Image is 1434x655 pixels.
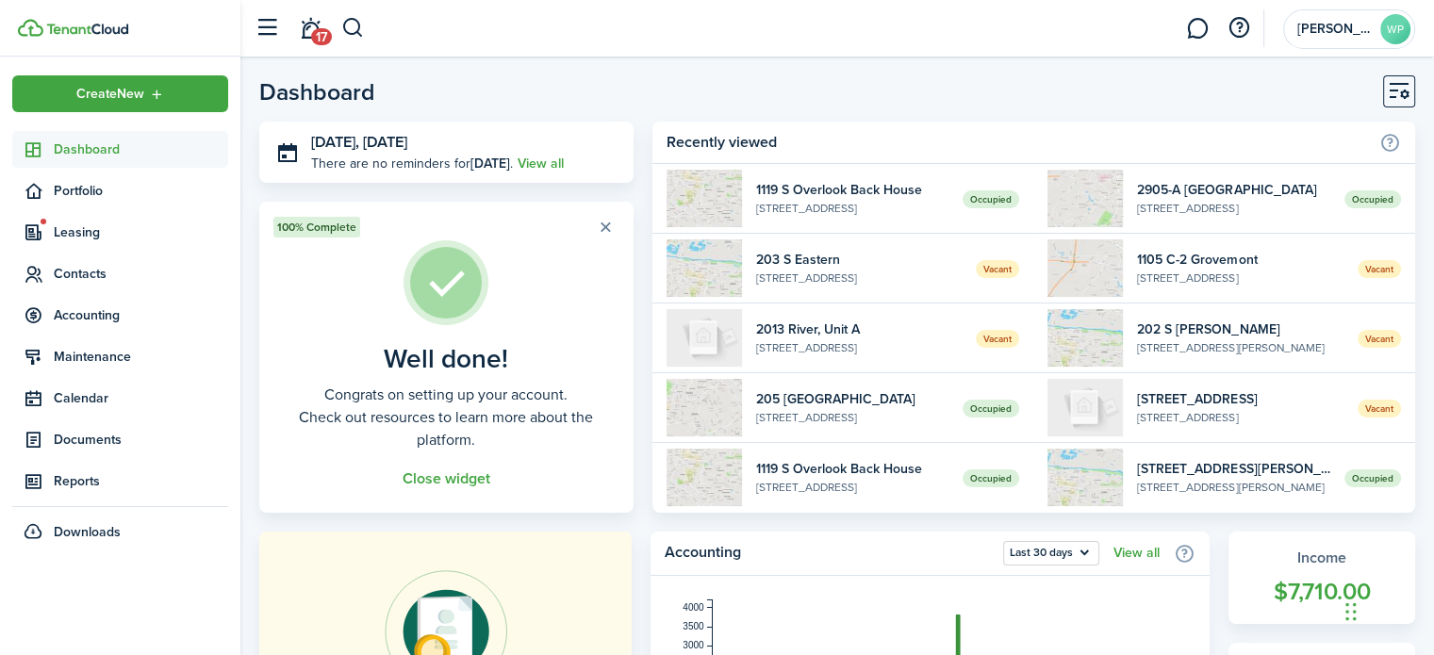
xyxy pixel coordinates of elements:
span: Documents [54,430,228,450]
widget-list-item-description: [STREET_ADDRESS] [1137,409,1343,426]
home-widget-title: Accounting [665,541,994,565]
span: Vacant [976,330,1019,348]
p: There are no reminders for . [311,154,513,173]
span: Occupied [963,190,1019,208]
span: Occupied [963,469,1019,487]
img: 1 [1047,449,1123,506]
widget-list-item-title: 1119 S Overlook Back House [756,180,949,200]
img: 201-A [1047,379,1123,436]
widget-list-item-title: 203 S Eastern [756,250,963,270]
img: 1 [667,170,742,227]
widget-list-item-description: [STREET_ADDRESS] [756,479,949,496]
home-widget-title: Recently viewed [667,131,1370,154]
button: Search [341,12,365,44]
tspan: 3500 [684,621,705,631]
div: Drag [1345,583,1357,640]
span: Vacant [1358,260,1401,278]
button: Open menu [12,75,228,112]
span: Reports [54,471,228,491]
tspan: 3000 [684,640,705,650]
a: View all [518,154,564,173]
widget-list-item-description: [STREET_ADDRESS][PERSON_NAME] [1137,339,1343,356]
span: Calendar [54,388,228,408]
widget-list-item-title: [STREET_ADDRESS] [1137,389,1343,409]
header-page-title: Dashboard [259,80,375,104]
a: Dashboard [12,131,228,168]
button: Last 30 days [1003,541,1099,565]
span: Contacts [54,264,228,284]
span: Portfolio [54,181,228,201]
button: Open menu [1003,541,1099,565]
a: View all [1113,546,1160,561]
widget-list-item-description: [STREET_ADDRESS] [1137,270,1343,287]
span: Vacant [1358,400,1401,418]
well-done-description: Congrats on setting up your account. Check out resources to learn more about the platform. [273,384,619,451]
span: Maintenance [54,347,228,367]
widget-list-item-description: [STREET_ADDRESS] [756,339,963,356]
a: Messaging [1179,5,1215,53]
a: Reports [12,463,228,499]
b: [DATE] [470,154,510,173]
span: Dashboard [54,139,228,159]
widget-list-item-title: 202 S [PERSON_NAME] [1137,319,1343,339]
span: Vacant [1358,330,1401,348]
span: Downloads [54,522,121,542]
span: Vacant [976,260,1019,278]
img: TenantCloud [46,24,128,35]
span: Walker Properties [1297,23,1373,36]
span: Create New [76,88,144,101]
widget-list-item-description: [STREET_ADDRESS] [756,200,949,217]
avatar-text: WP [1380,14,1410,44]
widget-list-item-description: [STREET_ADDRESS] [756,409,949,426]
button: Customise [1383,75,1415,107]
widget-list-item-description: [STREET_ADDRESS] [756,270,963,287]
span: Occupied [963,400,1019,418]
img: 1 [667,379,742,436]
widget-list-item-title: 2905-A [GEOGRAPHIC_DATA] [1137,180,1330,200]
span: 17 [311,28,332,45]
span: Accounting [54,305,228,325]
span: Occupied [1344,190,1401,208]
img: A [667,309,742,367]
h3: [DATE], [DATE] [311,131,619,155]
img: 1 [1047,170,1123,227]
button: Open sidebar [249,10,285,46]
widget-list-item-title: 1119 S Overlook Back House [756,459,949,479]
widget-list-item-title: 1105 C-2 Grovemont [1137,250,1343,270]
widget-list-item-title: 205 [GEOGRAPHIC_DATA] [756,389,949,409]
img: TenantCloud [18,19,43,37]
span: Leasing [54,222,228,242]
iframe: Chat Widget [1120,451,1434,655]
button: Close [593,214,619,240]
widget-list-item-title: 2013 River, Unit A [756,319,963,339]
img: 1 [667,239,742,297]
img: 1 [1047,309,1123,367]
img: 1 [667,449,742,506]
button: Open resource center [1223,12,1255,44]
widget-list-item-description: [STREET_ADDRESS] [1137,200,1330,217]
well-done-title: Well done! [384,344,508,374]
tspan: 4000 [684,602,705,613]
button: Close widget [403,470,490,487]
img: 1 [1047,239,1123,297]
span: 100% Complete [277,219,356,236]
a: Notifications [292,5,328,53]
